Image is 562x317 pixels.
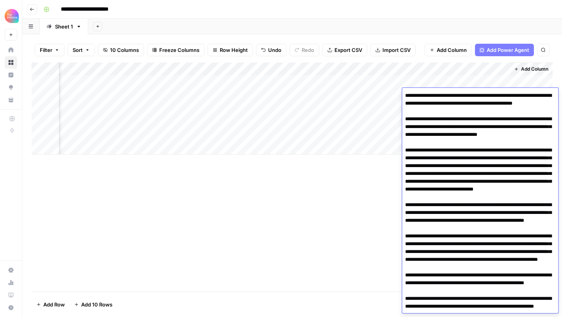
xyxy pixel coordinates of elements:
[5,56,17,69] a: Browse
[5,69,17,81] a: Insights
[208,44,253,56] button: Row Height
[382,46,411,54] span: Import CSV
[73,46,83,54] span: Sort
[425,44,472,56] button: Add Column
[98,44,144,56] button: 10 Columns
[5,301,17,314] button: Help + Support
[5,81,17,94] a: Opportunities
[110,46,139,54] span: 10 Columns
[437,46,467,54] span: Add Column
[511,64,551,74] button: Add Column
[487,46,529,54] span: Add Power Agent
[55,23,73,30] div: Sheet 1
[5,276,17,289] a: Usage
[5,9,19,23] img: Alliance Logo
[302,46,314,54] span: Redo
[5,94,17,106] a: Your Data
[43,301,65,308] span: Add Row
[81,301,112,308] span: Add 10 Rows
[5,264,17,276] a: Settings
[521,66,548,73] span: Add Column
[69,298,117,311] button: Add 10 Rows
[68,44,95,56] button: Sort
[159,46,199,54] span: Freeze Columns
[5,289,17,301] a: Learning Hub
[256,44,286,56] button: Undo
[40,19,88,34] a: Sheet 1
[5,44,17,56] a: Home
[220,46,248,54] span: Row Height
[268,46,281,54] span: Undo
[147,44,205,56] button: Freeze Columns
[40,46,52,54] span: Filter
[334,46,362,54] span: Export CSV
[475,44,534,56] button: Add Power Agent
[370,44,416,56] button: Import CSV
[35,44,64,56] button: Filter
[322,44,367,56] button: Export CSV
[290,44,319,56] button: Redo
[5,6,17,26] button: Workspace: Alliance
[32,298,69,311] button: Add Row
